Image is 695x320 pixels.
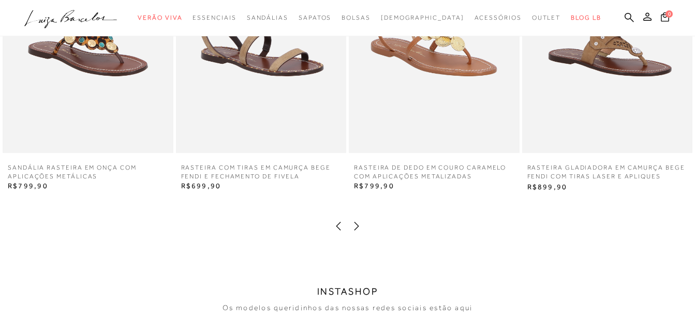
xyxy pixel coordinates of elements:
[299,8,331,27] a: noSubCategoriesText
[223,303,473,313] p: Os modelos queridinhos das nossas redes sociais estão aqui
[532,14,561,21] span: Outlet
[3,163,173,181] a: SANDÁLIA RASTEIRA EM ONÇA COM APLICAÇÕES METÁLICAS
[571,8,601,27] a: BLOG LB
[138,8,182,27] a: noSubCategoriesText
[527,183,568,191] span: R$899,90
[666,10,673,18] span: 0
[532,8,561,27] a: noSubCategoriesText
[247,14,288,21] span: Sandálias
[193,8,236,27] a: noSubCategoriesText
[176,163,347,181] a: RASTEIRA COM TIRAS EM CAMURÇA BEGE FENDI E FECHAMENTO DE FIVELA
[381,14,464,21] span: [DEMOGRAPHIC_DATA]
[317,286,378,298] h2: INSTASHOP
[571,14,601,21] span: BLOG LB
[342,14,371,21] span: Bolsas
[381,8,464,27] a: noSubCategoriesText
[354,182,394,190] span: R$799,90
[299,14,331,21] span: Sapatos
[658,11,672,25] button: 0
[247,8,288,27] a: noSubCategoriesText
[349,163,520,181] a: RASTEIRA DE DEDO EM COURO CARAMELO COM APLICAÇÕES METALIZADAS
[181,182,221,190] span: R$699,90
[475,14,522,21] span: Acessórios
[193,14,236,21] span: Essenciais
[475,8,522,27] a: noSubCategoriesText
[342,8,371,27] a: noSubCategoriesText
[8,182,48,190] span: R$799,90
[522,163,693,182] a: RASTEIRA GLADIADORA EM CAMURÇA BEGE FENDI COM TIRAS LASER E APLIQUES DOURADOS
[138,14,182,21] span: Verão Viva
